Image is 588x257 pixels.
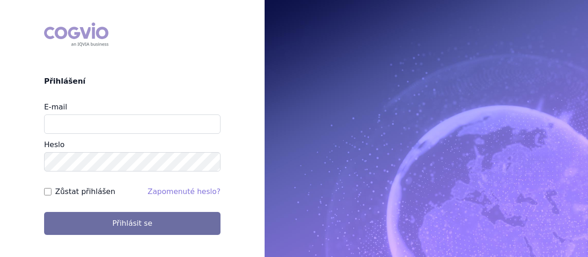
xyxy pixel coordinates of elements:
[147,187,220,196] a: Zapomenuté heslo?
[44,212,220,235] button: Přihlásit se
[44,140,64,149] label: Heslo
[44,103,67,111] label: E-mail
[44,76,220,87] h2: Přihlášení
[44,23,108,46] div: COGVIO
[55,186,115,197] label: Zůstat přihlášen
